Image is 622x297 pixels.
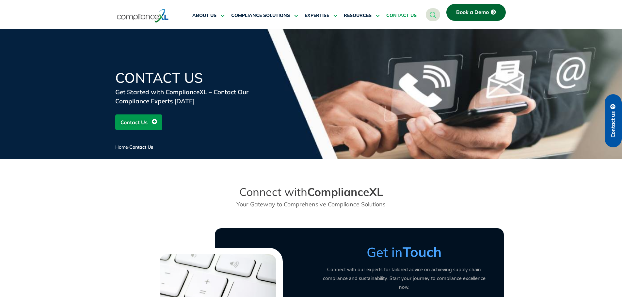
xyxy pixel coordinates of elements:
div: Get Started with ComplianceXL – Contact Our Compliance Experts [DATE] [115,87,272,106]
span: RESOURCES [344,13,372,19]
a: ABOUT US [192,8,225,23]
a: COMPLIANCE SOLUTIONS [231,8,298,23]
span: / [115,144,153,150]
a: navsearch-button [426,8,440,21]
span: COMPLIANCE SOLUTIONS [231,13,290,19]
p: Your Gateway to Comprehensive Compliance Solutions [215,200,407,209]
span: Contact Us [129,144,153,150]
h2: Connect with [215,185,407,199]
a: CONTACT US [386,8,417,23]
a: RESOURCES [344,8,380,23]
span: Contact Us [120,116,148,128]
h3: Get in [318,244,491,260]
span: Contact us [610,111,616,138]
strong: Touch [403,243,441,260]
span: ABOUT US [192,13,216,19]
span: EXPERTISE [305,13,329,19]
span: Book a Demo [456,9,489,15]
a: Contact Us [115,114,162,130]
a: Book a Demo [446,4,506,21]
span: CONTACT US [386,13,417,19]
a: Contact us [605,94,622,147]
img: logo-one.svg [117,8,169,23]
p: Connect with our experts for tailored advice on achieving supply chain compliance and sustainabil... [318,265,491,292]
a: EXPERTISE [305,8,337,23]
h1: Contact Us [115,71,272,85]
strong: ComplianceXL [307,185,383,199]
a: Home [115,144,128,150]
